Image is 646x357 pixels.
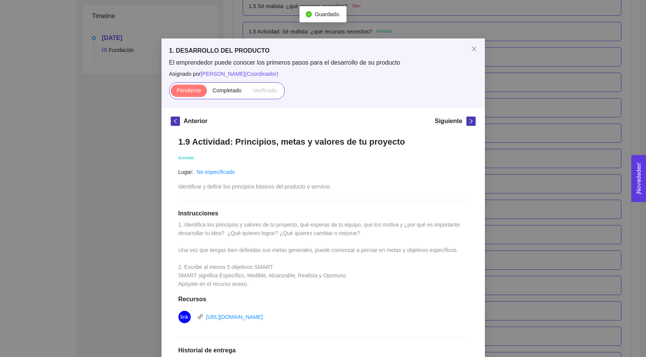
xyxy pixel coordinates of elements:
button: Open Feedback Widget [631,155,646,202]
h5: 1. DESARROLLO DEL PRODUCTO [169,46,477,55]
h1: Instrucciones [178,210,468,217]
button: right [466,117,476,126]
button: left [171,117,180,126]
span: Actividad [178,156,194,160]
span: close [471,46,477,52]
span: right [467,118,475,124]
button: Close [463,38,485,60]
h5: Siguiente [435,117,462,126]
h1: Historial de entrega [178,347,468,354]
span: Pendiente [176,87,201,93]
a: No especificado [196,169,235,175]
span: 1. Identifica los principios y valores de tu proyecto, qué esperas de tu equipo, que los motiva y... [178,222,461,287]
span: left [171,118,180,124]
span: check-circle [306,11,312,17]
h1: 1.9 Actividad: Principios, metas y valores de tu proyecto [178,137,468,147]
span: Verificado [253,87,276,93]
span: link [180,311,188,323]
span: Completado [213,87,242,93]
article: Lugar: [178,168,194,176]
span: link [198,314,203,319]
span: Guardado. [315,11,340,17]
span: [PERSON_NAME] ( Coordinador ) [201,71,278,77]
span: Identificar y definir los principios básicos del producto o servicio. [178,184,331,190]
a: [URL][DOMAIN_NAME] [206,314,263,320]
h1: Recursos [178,295,468,303]
h5: Anterior [184,117,208,126]
span: Asignado por [169,70,477,78]
span: El emprendedor puede conocer los primeros pasos para el desarrollo de su producto [169,58,477,67]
